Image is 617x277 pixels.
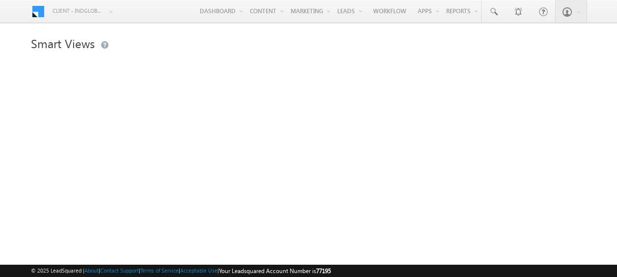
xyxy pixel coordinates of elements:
[53,6,104,16] span: Client - indglobal2 (77195)
[31,266,331,276] span: © 2025 LeadSquared | | | | |
[316,267,331,275] span: 77195
[140,267,179,274] a: Terms of Service
[100,267,139,274] a: Contact Support
[180,267,217,274] a: Acceptable Use
[84,267,99,274] a: About
[31,35,95,51] span: Smart Views
[219,267,331,275] span: Your Leadsquared Account Number is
